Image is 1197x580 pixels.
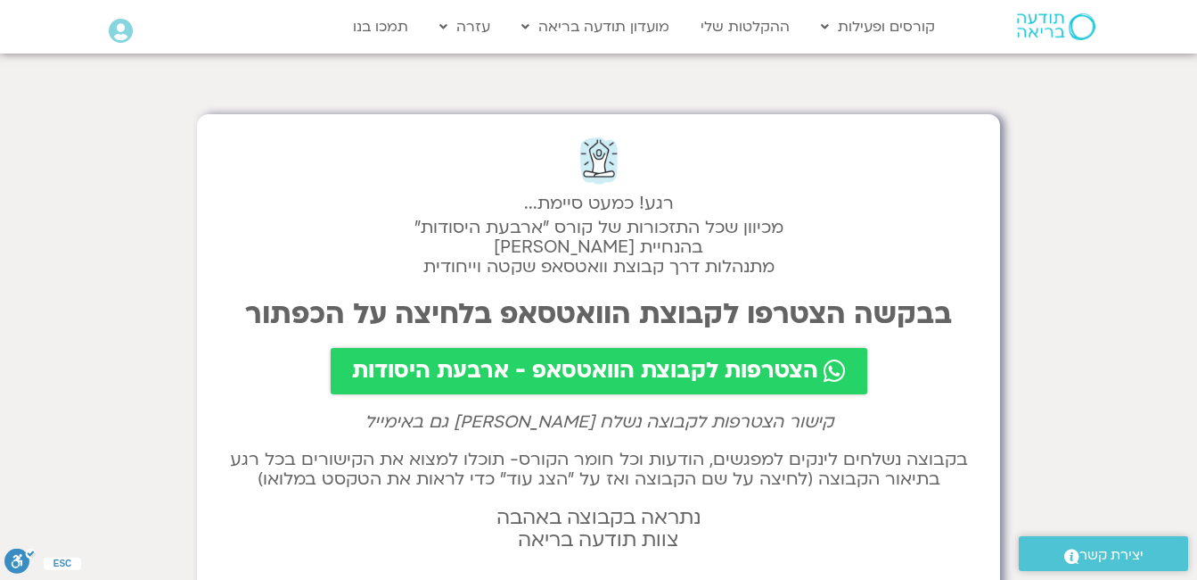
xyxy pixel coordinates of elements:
h2: בבקשה הצטרפו לקבוצת הוואטסאפ בלחיצה על הכפתור [215,298,982,330]
a: הצטרפות לקבוצת הוואטסאפ - ארבעת היסודות [331,348,867,394]
h2: רגע! כמעט סיימת... [215,203,982,204]
span: יצירת קשר [1079,543,1144,568]
a: תמכו בנו [344,10,417,44]
a: מועדון תודעה בריאה [512,10,678,44]
a: יצירת קשר [1019,536,1188,571]
h2: קישור הצטרפות לקבוצה נשלח [PERSON_NAME] גם באימייל [215,412,982,432]
span: הצטרפות לקבוצת הוואטסאפ - ארבעת היסודות [352,359,818,384]
h2: בקבוצה נשלחים לינקים למפגשים, הודעות וכל חומר הקורס- תוכלו למצוא את הקישורים בכל רגע בתיאור הקבוצ... [215,450,982,489]
a: ההקלטות שלי [692,10,799,44]
img: תודעה בריאה [1017,13,1095,40]
h2: מכיוון שכל התזכורות של קורס "ארבעת היסודות" בהנחיית [PERSON_NAME] מתנהלות דרך קבוצת וואטסאפ שקטה ... [215,218,982,277]
a: קורסים ופעילות [812,10,944,44]
h2: נתראה בקבוצה באהבה צוות תודעה בריאה [215,507,982,551]
a: עזרה [430,10,499,44]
